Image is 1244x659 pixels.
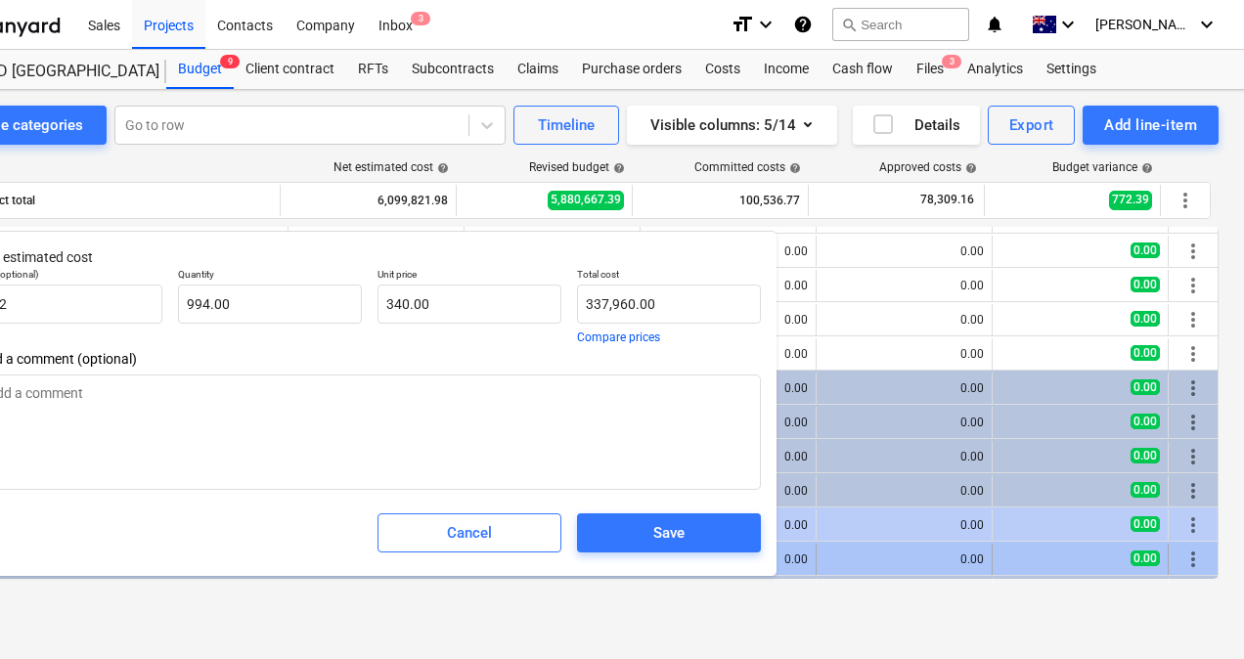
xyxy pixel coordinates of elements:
a: Settings [1035,50,1108,89]
button: Cancel [378,513,561,552]
div: Visible columns : 5/14 [650,112,814,138]
span: 0.00 [1131,482,1160,498]
div: Approved costs [879,160,977,174]
span: help [609,162,625,174]
div: 0.00 [824,279,984,292]
span: 0.00 [1131,242,1160,258]
a: Subcontracts [400,50,506,89]
span: 9 [220,55,240,68]
span: help [785,162,801,174]
span: More actions [1181,479,1205,503]
button: Export [988,106,1076,145]
div: Add line-item [1104,112,1197,138]
span: More actions [1181,240,1205,263]
button: Add line-item [1083,106,1219,145]
span: 78,309.16 [918,192,976,208]
span: help [961,162,977,174]
button: Details [853,106,980,145]
span: 0.00 [1131,277,1160,292]
a: Files3 [905,50,955,89]
a: Claims [506,50,570,89]
button: Visible columns:5/14 [627,106,837,145]
div: 6,099,821.98 [289,185,448,216]
a: Costs [693,50,752,89]
i: keyboard_arrow_down [754,13,777,36]
div: Export [1009,112,1054,138]
div: 0.00 [824,484,984,498]
a: Analytics [955,50,1035,89]
span: search [841,17,857,32]
span: More actions [1181,445,1205,468]
span: help [1137,162,1153,174]
div: Files [905,50,955,89]
div: 100,536.77 [641,185,800,216]
div: 0.00 [824,518,984,532]
span: 3 [942,55,961,68]
button: Save [577,513,761,552]
div: 0.00 [824,244,984,258]
a: Budget9 [166,50,234,89]
span: 3 [411,12,430,25]
a: Income [752,50,821,89]
div: 0.00 [824,313,984,327]
div: Details [871,112,960,138]
span: 0.00 [1131,448,1160,463]
div: Cancel [447,520,492,546]
button: Timeline [513,106,619,145]
p: Total cost [577,268,761,285]
div: Budget variance [1052,160,1153,174]
i: Knowledge base [793,13,813,36]
span: [PERSON_NAME] [1095,17,1193,32]
div: 0.00 [824,347,984,361]
a: Client contract [234,50,346,89]
div: Save [653,520,685,546]
span: More actions [1181,308,1205,331]
a: Purchase orders [570,50,693,89]
div: 0.00 [824,552,984,566]
span: 0.00 [1131,379,1160,395]
div: Revised budget [529,160,625,174]
span: 0.00 [1131,345,1160,361]
span: More actions [1181,342,1205,366]
i: format_size [731,13,754,36]
i: keyboard_arrow_down [1195,13,1219,36]
i: notifications [985,13,1004,36]
span: 0.00 [1131,311,1160,327]
span: 0.00 [1131,516,1160,532]
div: Timeline [538,112,595,138]
span: More actions [1181,411,1205,434]
div: 0.00 [824,416,984,429]
div: 0.00 [824,381,984,395]
button: Search [832,8,969,41]
div: 0.00 [824,450,984,463]
button: Compare prices [577,331,660,343]
span: More actions [1181,513,1205,537]
span: More actions [1181,376,1205,400]
span: 0.00 [1131,550,1160,566]
p: Unit price [378,268,561,285]
i: keyboard_arrow_down [1056,13,1080,36]
a: Cash flow [821,50,905,89]
a: RFTs [346,50,400,89]
span: 5,880,667.39 [548,191,624,209]
div: Net estimated cost [333,160,449,174]
span: 772.39 [1109,191,1152,209]
p: Quantity [178,268,362,285]
span: 0.00 [1131,414,1160,429]
div: Budget [166,50,234,89]
span: help [433,162,449,174]
span: More actions [1181,548,1205,571]
span: More actions [1174,189,1197,212]
span: More actions [1181,274,1205,297]
div: Committed costs [694,160,801,174]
